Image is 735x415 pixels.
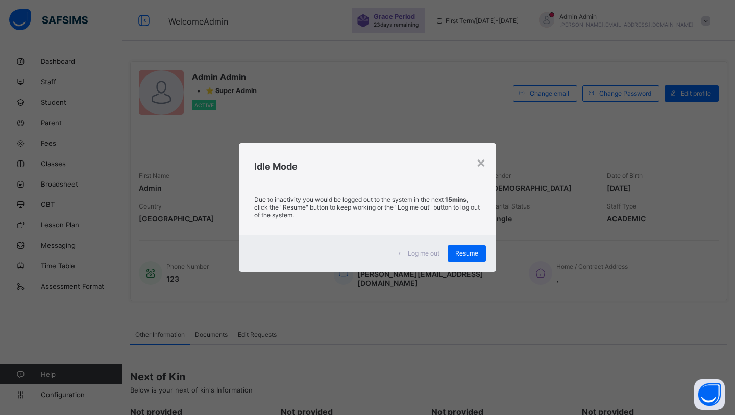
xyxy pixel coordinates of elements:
p: Due to inactivity you would be logged out to the system in the next , click the "Resume" button t... [254,196,481,219]
h2: Idle Mode [254,161,481,172]
span: Log me out [408,249,439,257]
span: Resume [455,249,478,257]
button: Open asap [694,379,725,410]
div: × [476,153,486,171]
strong: 15mins [445,196,467,203]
